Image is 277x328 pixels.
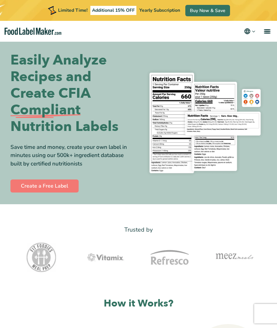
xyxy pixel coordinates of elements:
[10,297,267,310] h2: How it Works?
[10,225,267,235] p: Trusted by
[10,179,79,193] a: Create a Free Label
[185,5,230,16] a: Buy Now & Save
[10,102,81,119] span: Compliant
[90,6,136,15] span: Additional 15% OFF
[139,7,180,13] span: Yearly Subscription
[10,143,134,168] div: Save time and money, create your own label in minutes using our 500k+ ingredient database built b...
[58,7,87,13] span: Limited Time!
[10,52,134,135] h1: Easily Analyze Recipes and Create CFIA Nutrition Labels
[256,21,277,42] a: menu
